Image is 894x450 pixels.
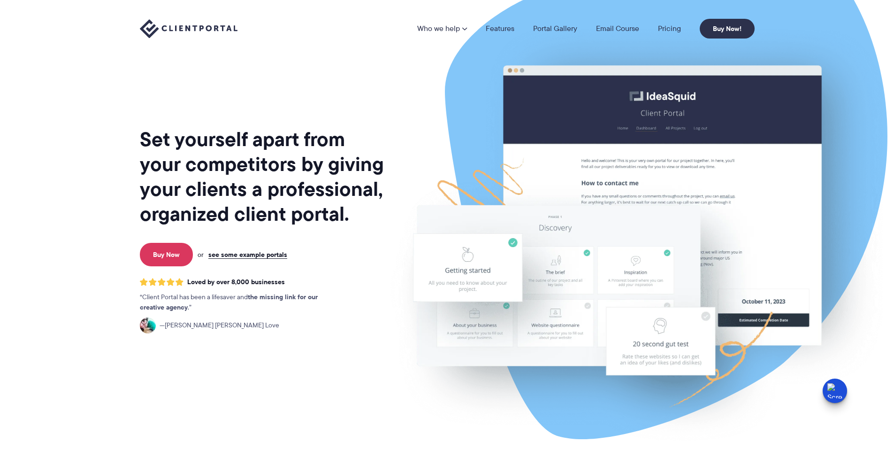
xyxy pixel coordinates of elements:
[700,19,755,39] a: Buy Now!
[533,25,577,32] a: Portal Gallery
[486,25,514,32] a: Features
[140,127,386,226] h1: Set yourself apart from your competitors by giving your clients a professional, organized client ...
[140,292,318,312] strong: the missing link for our creative agency
[208,250,287,259] a: see some example portals
[140,243,193,266] a: Buy Now
[187,278,285,286] span: Loved by over 8,000 businesses
[827,383,842,398] img: Screenshot
[417,25,467,32] a: Who we help
[658,25,681,32] a: Pricing
[596,25,639,32] a: Email Course
[160,320,279,331] span: [PERSON_NAME] [PERSON_NAME] Love
[140,292,337,313] p: Client Portal has been a lifesaver and .
[198,250,204,259] span: or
